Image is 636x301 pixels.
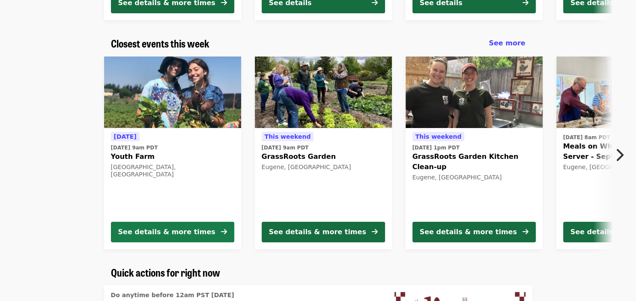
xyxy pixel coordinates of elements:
[104,57,241,249] a: See details for "Youth Farm"
[406,57,543,249] a: See details for "GrassRoots Garden Kitchen Clean-up"
[262,164,385,171] div: Eugene, [GEOGRAPHIC_DATA]
[608,143,636,167] button: Next item
[570,227,613,237] div: See details
[489,38,525,48] a: See more
[262,144,309,152] time: [DATE] 9am PDT
[412,152,536,172] span: GrassRoots Garden Kitchen Clean-up
[114,133,137,140] span: [DATE]
[111,292,234,298] span: Do anytime before 12am PST [DATE]
[111,36,209,51] span: Closest events this week
[111,164,234,178] div: [GEOGRAPHIC_DATA], [GEOGRAPHIC_DATA]
[265,133,311,140] span: This weekend
[104,37,532,50] div: Closest events this week
[412,144,460,152] time: [DATE] 1pm PDT
[420,227,517,237] div: See details & more times
[111,222,234,242] button: See details & more times
[111,152,234,162] span: Youth Farm
[111,37,209,50] a: Closest events this week
[615,147,624,163] i: chevron-right icon
[118,227,215,237] div: See details & more times
[221,228,227,236] i: arrow-right icon
[255,57,392,128] img: GrassRoots Garden organized by FOOD For Lane County
[269,227,366,237] div: See details & more times
[523,228,529,236] i: arrow-right icon
[262,222,385,242] button: See details & more times
[372,228,378,236] i: arrow-right icon
[255,57,392,249] a: See details for "GrassRoots Garden"
[262,152,385,162] span: GrassRoots Garden
[406,57,543,128] img: GrassRoots Garden Kitchen Clean-up organized by FOOD For Lane County
[412,174,536,181] div: Eugene, [GEOGRAPHIC_DATA]
[489,39,525,47] span: See more
[104,57,241,128] img: Youth Farm organized by FOOD For Lane County
[111,144,158,152] time: [DATE] 9am PDT
[111,265,220,280] span: Quick actions for right now
[412,222,536,242] button: See details & more times
[415,133,462,140] span: This weekend
[563,134,610,141] time: [DATE] 8am PDT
